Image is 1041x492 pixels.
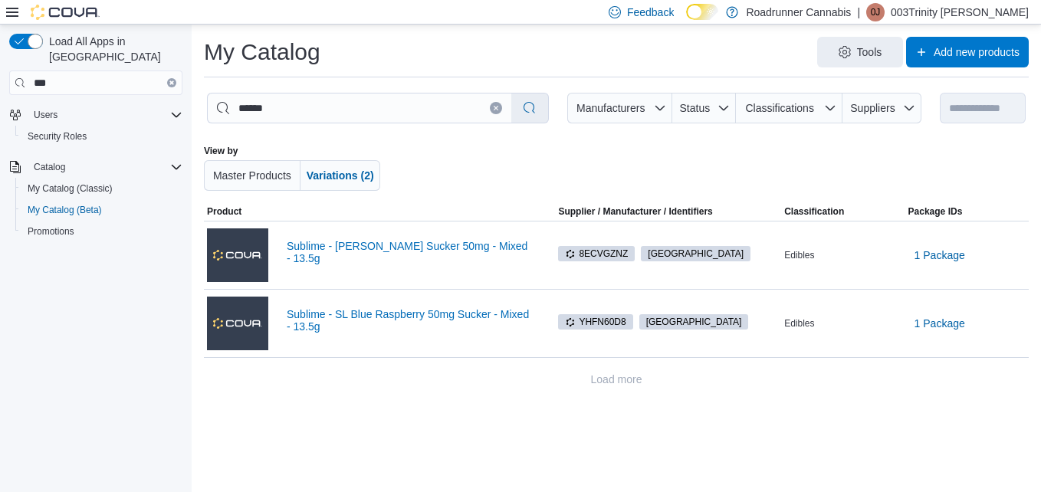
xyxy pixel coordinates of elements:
button: Tools [817,37,903,67]
span: Mesilla Valley [641,246,750,261]
span: Tools [857,44,882,60]
span: Master Products [213,169,291,182]
div: Edibles [781,314,905,333]
span: Classifications [745,102,813,114]
span: 1 Package [915,316,965,331]
button: Catalog [3,156,189,178]
span: Load more [591,372,642,387]
span: Package IDs [908,205,963,218]
button: Variations (2) [300,160,380,191]
span: Variations (2) [307,169,374,182]
button: Users [28,106,64,124]
button: Master Products [204,160,300,191]
span: Users [34,109,57,121]
span: Catalog [28,158,182,176]
p: | [857,3,860,21]
span: Mesilla Valley [639,314,749,330]
a: My Catalog (Classic) [21,179,119,198]
span: Add new products [934,44,1020,60]
button: Status [672,93,736,123]
span: YHFN60D8 [565,315,626,329]
nav: Complex example [9,98,182,282]
button: Catalog [28,158,71,176]
span: 1 Package [915,248,965,263]
span: Feedback [627,5,674,20]
div: Supplier / Manufacturer / Identifiers [558,205,712,218]
img: Cova [31,5,100,20]
span: Catalog [34,161,65,173]
span: Users [28,106,182,124]
button: Promotions [15,221,189,242]
span: Load All Apps in [GEOGRAPHIC_DATA] [43,34,182,64]
span: My Catalog (Classic) [21,179,182,198]
span: [GEOGRAPHIC_DATA] [646,315,742,329]
span: 0J [871,3,881,21]
p: 003Trinity [PERSON_NAME] [891,3,1029,21]
button: My Catalog (Classic) [15,178,189,199]
a: My Catalog (Beta) [21,201,108,219]
button: Add new products [906,37,1029,67]
span: My Catalog (Beta) [21,201,182,219]
span: Suppliers [850,102,895,114]
button: Classifications [736,93,842,123]
a: Promotions [21,222,80,241]
a: Security Roles [21,127,93,146]
button: Clear input [167,78,176,87]
button: Manufacturers [567,93,672,123]
button: Load more [585,364,649,395]
button: Suppliers [842,93,922,123]
img: Sublime - SL Blue Raspberry 50mg Sucker - Mixed - 13.5g [207,297,268,350]
button: Users [3,104,189,126]
div: 003Trinity Jackson [866,3,885,21]
div: Edibles [781,246,905,264]
span: YHFN60D8 [558,314,632,330]
span: Supplier / Manufacturer / Identifiers [537,205,712,218]
a: Sublime - SL Blue Raspberry 50mg Sucker - Mixed - 13.5g [287,308,530,333]
span: Security Roles [21,127,182,146]
span: Security Roles [28,130,87,143]
span: My Catalog (Beta) [28,204,102,216]
button: 1 Package [908,308,971,339]
span: Dark Mode [686,20,687,21]
button: 1 Package [908,240,971,271]
a: Sublime - [PERSON_NAME] Sucker 50mg - Mixed - 13.5g [287,240,530,264]
input: Dark Mode [686,4,718,20]
span: 8ECVGZNZ [558,246,635,261]
img: Sublime - SL Cherry Sucker 50mg - Mixed - 13.5g [207,228,268,282]
span: Promotions [28,225,74,238]
button: My Catalog (Beta) [15,199,189,221]
span: 8ECVGZNZ [565,247,628,261]
p: Roadrunner Cannabis [746,3,851,21]
span: My Catalog (Classic) [28,182,113,195]
h1: My Catalog [204,37,320,67]
button: Security Roles [15,126,189,147]
label: View by [204,145,238,157]
span: Status [680,102,711,114]
span: Manufacturers [576,102,645,114]
span: [GEOGRAPHIC_DATA] [648,247,744,261]
span: Promotions [21,222,182,241]
button: Clear input [490,102,502,114]
span: Product [207,205,241,218]
span: Classification [784,205,844,218]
